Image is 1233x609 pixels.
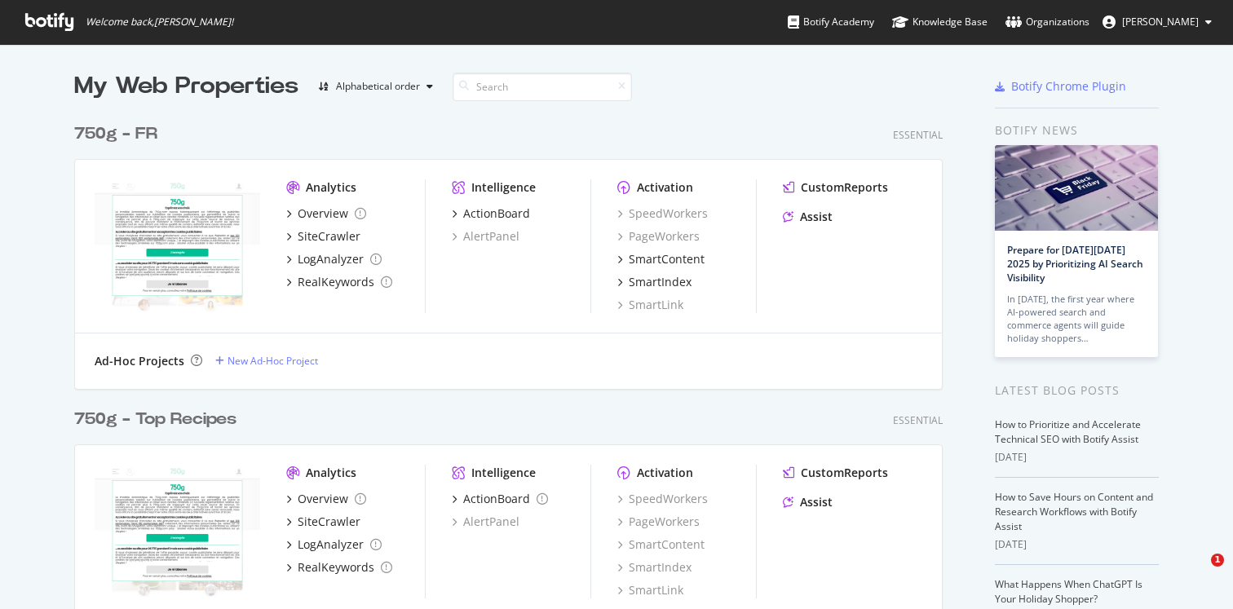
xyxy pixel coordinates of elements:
a: SmartLink [617,297,683,313]
div: Botify Academy [788,14,874,30]
input: Search [453,73,632,101]
a: LogAnalyzer [286,536,382,553]
div: Essential [893,128,943,142]
a: Prepare for [DATE][DATE] 2025 by Prioritizing AI Search Visibility [1007,243,1143,285]
a: Assist [783,494,833,510]
img: Prepare for Black Friday 2025 by Prioritizing AI Search Visibility [995,145,1158,231]
a: Overview [286,491,366,507]
div: Ad-Hoc Projects [95,353,184,369]
a: SiteCrawler [286,228,360,245]
div: Botify Chrome Plugin [1011,78,1126,95]
div: New Ad-Hoc Project [228,354,318,368]
div: CustomReports [801,465,888,481]
div: [DATE] [995,537,1159,552]
span: 1 [1211,554,1224,567]
a: RealKeywords [286,559,392,576]
a: What Happens When ChatGPT Is Your Holiday Shopper? [995,577,1142,606]
a: PageWorkers [617,514,700,530]
div: SmartContent [629,251,705,267]
a: RealKeywords [286,274,392,290]
a: SpeedWorkers [617,491,708,507]
div: In [DATE], the first year where AI-powered search and commerce agents will guide holiday shoppers… [1007,293,1146,345]
img: www.750g.com [95,179,260,311]
div: Alphabetical order [336,82,420,91]
div: Botify news [995,121,1159,139]
a: SpeedWorkers [617,205,708,222]
a: SmartContent [617,536,705,553]
a: Assist [783,209,833,225]
div: Intelligence [471,465,536,481]
a: 750g - FR [74,122,164,146]
div: My Web Properties [74,70,298,103]
a: PageWorkers [617,228,700,245]
span: Welcome back, [PERSON_NAME] ! [86,15,233,29]
a: LogAnalyzer [286,251,382,267]
a: SmartContent [617,251,705,267]
a: New Ad-Hoc Project [215,354,318,368]
div: Organizations [1005,14,1089,30]
div: Overview [298,491,348,507]
a: AlertPanel [452,228,519,245]
div: Latest Blog Posts [995,382,1159,399]
button: Alphabetical order [312,73,440,99]
iframe: Intercom live chat [1178,554,1217,593]
a: Overview [286,205,366,222]
div: Activation [637,179,693,196]
div: Essential [893,413,943,427]
div: Analytics [306,465,356,481]
div: SiteCrawler [298,514,360,530]
div: [DATE] [995,450,1159,465]
div: 750g - Top Recipes [74,408,236,431]
a: AlertPanel [452,514,519,530]
a: ActionBoard [452,491,548,507]
div: Analytics [306,179,356,196]
a: SmartLink [617,582,683,598]
a: CustomReports [783,465,888,481]
a: SmartIndex [617,274,692,290]
div: Activation [637,465,693,481]
a: How to Prioritize and Accelerate Technical SEO with Botify Assist [995,417,1141,446]
div: LogAnalyzer [298,251,364,267]
div: Knowledge Base [892,14,988,30]
div: ActionBoard [463,491,530,507]
a: ActionBoard [452,205,530,222]
a: 750g - Top Recipes [74,408,243,431]
div: 750g - FR [74,122,157,146]
div: SmartIndex [629,274,692,290]
div: RealKeywords [298,559,374,576]
span: Alexandre CRUZ [1122,15,1199,29]
div: Intelligence [471,179,536,196]
div: Overview [298,205,348,222]
a: SmartIndex [617,559,692,576]
div: LogAnalyzer [298,536,364,553]
a: CustomReports [783,179,888,196]
button: [PERSON_NAME] [1089,9,1225,35]
div: CustomReports [801,179,888,196]
div: Assist [800,209,833,225]
div: RealKeywords [298,274,374,290]
a: How to Save Hours on Content and Research Workflows with Botify Assist [995,490,1153,533]
div: SiteCrawler [298,228,360,245]
a: SiteCrawler [286,514,360,530]
div: Assist [800,494,833,510]
div: ActionBoard [463,205,530,222]
a: Botify Chrome Plugin [995,78,1126,95]
img: 750g-TopRecipes.com [95,465,260,597]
